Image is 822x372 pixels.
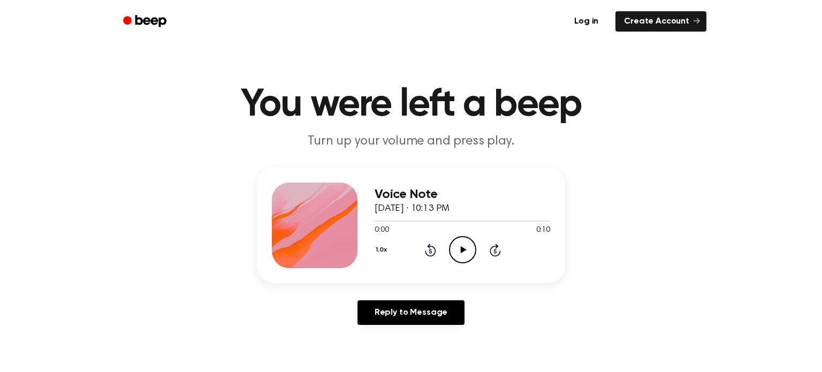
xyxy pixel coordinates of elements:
a: Beep [116,11,176,32]
button: 1.0x [375,241,391,259]
span: 0:00 [375,225,389,236]
a: Reply to Message [357,300,465,325]
span: 0:10 [536,225,550,236]
a: Log in [564,9,609,34]
a: Create Account [615,11,706,32]
h1: You were left a beep [137,86,685,124]
h3: Voice Note [375,187,550,202]
span: [DATE] · 10:13 PM [375,204,450,214]
p: Turn up your volume and press play. [205,133,616,150]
